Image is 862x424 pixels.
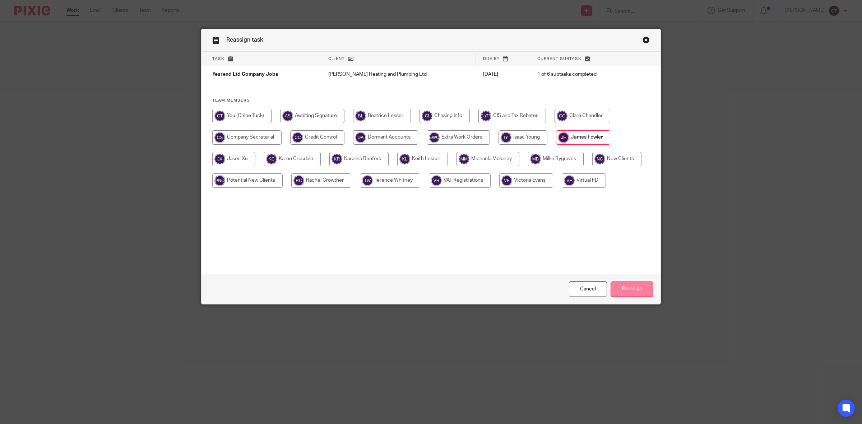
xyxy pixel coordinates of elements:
a: Close this dialog window [569,281,607,297]
input: Reassign [611,281,653,297]
span: Current subtask [537,57,581,61]
p: [DATE] [483,71,523,78]
span: Task [212,57,224,61]
span: Due by [483,57,500,61]
span: Yearend Ltd Company Jobs [212,72,278,77]
a: Close this dialog window [643,36,650,46]
p: [PERSON_NAME] Heating and Plumbing Ltd [328,71,469,78]
td: 1 of 6 subtasks completed [530,66,631,83]
span: Reassign task [226,37,263,43]
span: Client [328,57,345,61]
h4: Team members [212,98,650,103]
